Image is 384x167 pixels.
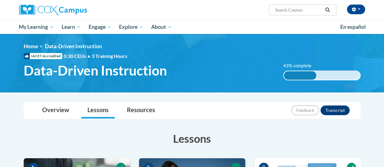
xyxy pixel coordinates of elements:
input: Search Courses [274,6,323,14]
button: Feedback [291,105,319,115]
label: 43% complete [283,62,318,69]
span: Explore [119,23,143,31]
a: Explore [115,20,147,34]
span: 0.30 CEUs [64,53,92,59]
a: Lessons [81,102,115,119]
span: Data-Driven Instruction [45,43,102,49]
span: About [151,23,172,31]
a: Learn [58,20,85,34]
span: My Learning [19,23,54,31]
span: En español [340,24,366,30]
span: IACET Accredited [24,53,62,59]
a: About [147,20,176,34]
button: Transcript [321,105,350,115]
span: Data-Driven Instruction [24,62,167,78]
span: Learn [62,23,81,31]
span: 3 Training Hours [92,53,127,59]
button: Search [323,6,332,14]
span: • [87,53,90,59]
div: 43% complete [284,71,317,80]
a: Resources [121,102,161,119]
a: Cox Campus [19,5,128,15]
img: Cox Campus [19,5,87,15]
button: Account Settings [347,5,365,14]
a: En español [336,21,370,33]
a: Home [24,43,38,49]
span: Engage [89,23,111,31]
a: Engage [85,20,115,34]
a: Overview [36,102,75,119]
h3: Lessons [24,131,361,146]
a: My Learning [15,20,58,34]
div: Main menu [15,20,370,34]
